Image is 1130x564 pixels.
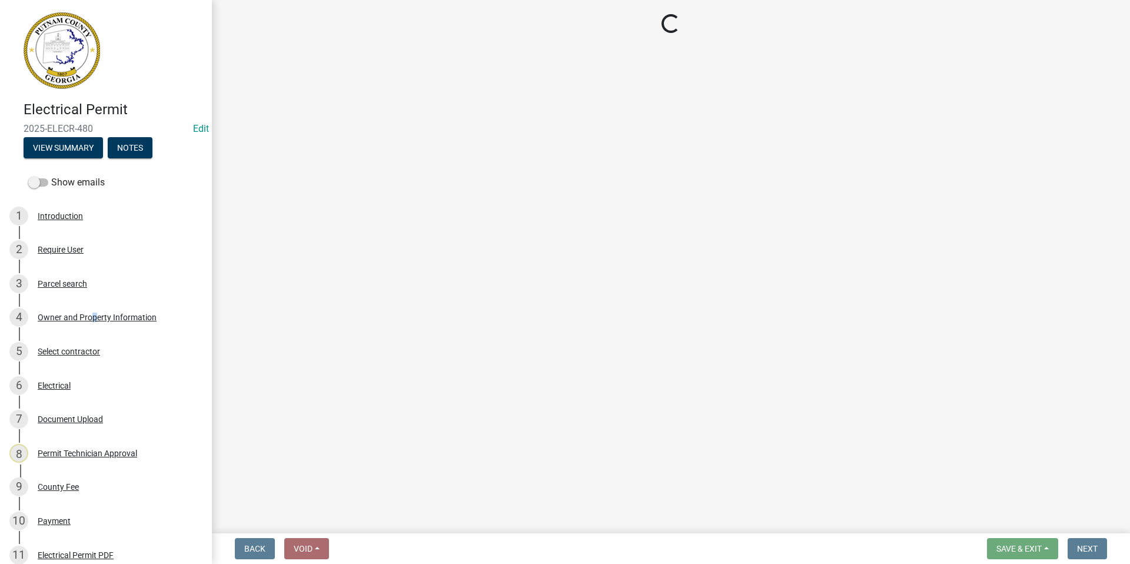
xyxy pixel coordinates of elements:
[24,123,188,134] span: 2025-ELECR-480
[24,137,103,158] button: View Summary
[193,123,209,134] a: Edit
[108,137,152,158] button: Notes
[1077,544,1098,553] span: Next
[9,376,28,395] div: 6
[38,347,100,356] div: Select contractor
[193,123,209,134] wm-modal-confirm: Edit Application Number
[235,538,275,559] button: Back
[38,245,84,254] div: Require User
[987,538,1058,559] button: Save & Exit
[28,175,105,190] label: Show emails
[38,449,137,457] div: Permit Technician Approval
[244,544,265,553] span: Back
[38,483,79,491] div: County Fee
[1068,538,1107,559] button: Next
[9,342,28,361] div: 5
[38,517,71,525] div: Payment
[38,280,87,288] div: Parcel search
[284,538,329,559] button: Void
[9,240,28,259] div: 2
[38,381,71,390] div: Electrical
[9,308,28,327] div: 4
[9,444,28,463] div: 8
[38,551,114,559] div: Electrical Permit PDF
[9,274,28,293] div: 3
[9,477,28,496] div: 9
[294,544,313,553] span: Void
[9,512,28,530] div: 10
[996,544,1042,553] span: Save & Exit
[9,410,28,429] div: 7
[38,313,157,321] div: Owner and Property Information
[38,415,103,423] div: Document Upload
[38,212,83,220] div: Introduction
[24,144,103,153] wm-modal-confirm: Summary
[108,144,152,153] wm-modal-confirm: Notes
[24,12,100,89] img: Putnam County, Georgia
[9,207,28,225] div: 1
[24,101,202,118] h4: Electrical Permit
